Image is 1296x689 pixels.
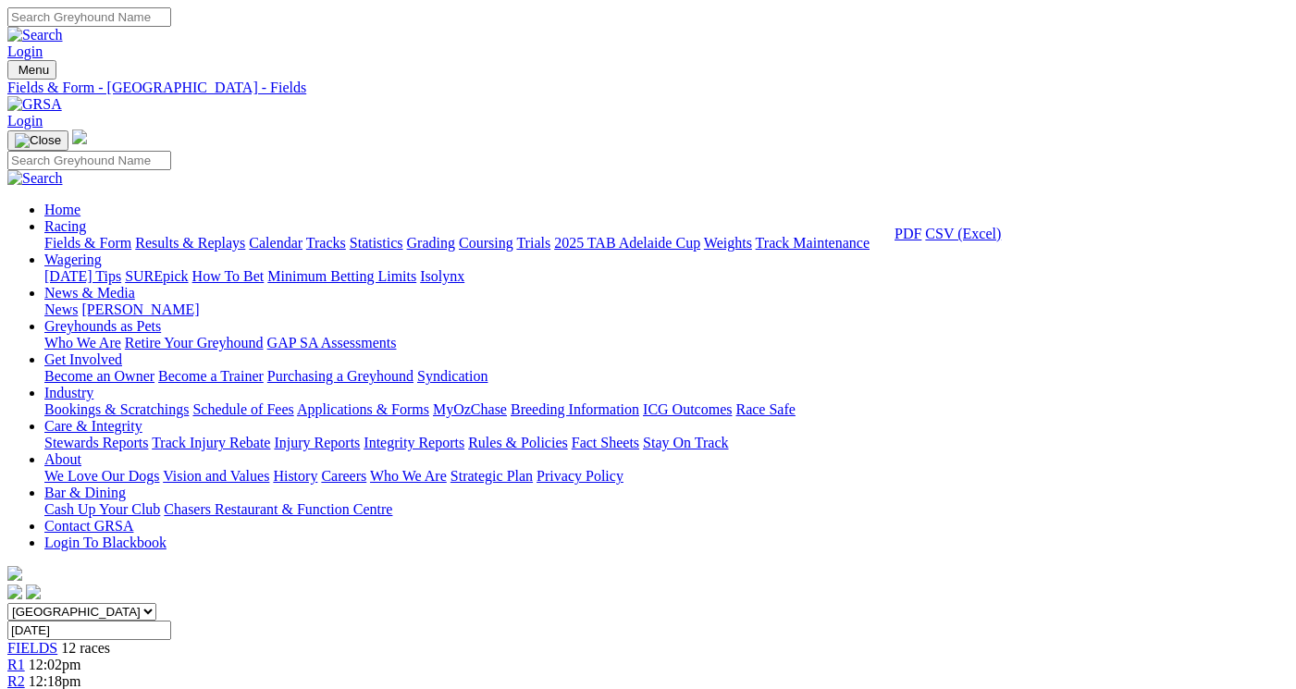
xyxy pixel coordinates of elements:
a: Retire Your Greyhound [125,335,264,351]
a: Track Maintenance [756,235,870,251]
a: Results & Replays [135,235,245,251]
a: MyOzChase [433,401,507,417]
a: We Love Our Dogs [44,468,159,484]
a: How To Bet [192,268,265,284]
a: Grading [407,235,455,251]
a: Minimum Betting Limits [267,268,416,284]
a: R1 [7,657,25,672]
img: Search [7,27,63,43]
input: Select date [7,621,171,640]
a: Care & Integrity [44,418,142,434]
input: Search [7,7,171,27]
a: Racing [44,218,86,234]
img: Close [15,133,61,148]
a: Who We Are [370,468,447,484]
a: Purchasing a Greyhound [267,368,413,384]
a: Bar & Dining [44,485,126,500]
input: Search [7,151,171,170]
a: SUREpick [125,268,188,284]
a: Stay On Track [643,435,728,450]
a: Bookings & Scratchings [44,401,189,417]
div: Industry [44,401,1289,418]
a: Rules & Policies [468,435,568,450]
img: logo-grsa-white.png [7,566,22,581]
a: Calendar [249,235,302,251]
a: Breeding Information [511,401,639,417]
a: Fact Sheets [572,435,639,450]
a: Home [44,202,80,217]
div: News & Media [44,301,1289,318]
a: Become a Trainer [158,368,264,384]
a: Trials [516,235,550,251]
div: Download [895,226,1001,242]
div: Wagering [44,268,1289,285]
div: About [44,468,1289,485]
a: News [44,301,78,317]
a: FIELDS [7,640,57,656]
div: Get Involved [44,368,1289,385]
span: 12 races [61,640,110,656]
img: facebook.svg [7,584,22,599]
a: Integrity Reports [364,435,464,450]
a: [DATE] Tips [44,268,121,284]
a: Get Involved [44,351,122,367]
a: Who We Are [44,335,121,351]
a: ICG Outcomes [643,401,732,417]
a: History [273,468,317,484]
img: twitter.svg [26,584,41,599]
span: 12:18pm [29,673,81,689]
img: logo-grsa-white.png [72,129,87,144]
a: Coursing [459,235,513,251]
a: Fields & Form - [GEOGRAPHIC_DATA] - Fields [7,80,1289,96]
div: Care & Integrity [44,435,1289,451]
a: Cash Up Your Club [44,501,160,517]
button: Toggle navigation [7,60,56,80]
a: Careers [321,468,366,484]
a: 2025 TAB Adelaide Cup [554,235,700,251]
a: Weights [704,235,752,251]
a: Track Injury Rebate [152,435,270,450]
a: Stewards Reports [44,435,148,450]
a: Chasers Restaurant & Function Centre [164,501,392,517]
a: Become an Owner [44,368,154,384]
a: Greyhounds as Pets [44,318,161,334]
a: Industry [44,385,93,400]
a: PDF [895,226,921,241]
img: GRSA [7,96,62,113]
a: Privacy Policy [537,468,623,484]
div: Bar & Dining [44,501,1289,518]
button: Toggle navigation [7,130,68,151]
a: GAP SA Assessments [267,335,397,351]
a: R2 [7,673,25,689]
img: Search [7,170,63,187]
span: Menu [19,63,49,77]
a: Contact GRSA [44,518,133,534]
a: Injury Reports [274,435,360,450]
a: Wagering [44,252,102,267]
a: Isolynx [420,268,464,284]
div: Greyhounds as Pets [44,335,1289,351]
a: Syndication [417,368,488,384]
a: Login [7,43,43,59]
a: Applications & Forms [297,401,429,417]
a: Login [7,113,43,129]
a: Fields & Form [44,235,131,251]
a: Race Safe [735,401,795,417]
a: [PERSON_NAME] [81,301,199,317]
a: CSV (Excel) [925,226,1001,241]
a: Login To Blackbook [44,535,167,550]
span: 12:02pm [29,657,81,672]
a: Vision and Values [163,468,269,484]
a: About [44,451,81,467]
a: Schedule of Fees [192,401,293,417]
a: News & Media [44,285,135,301]
a: Statistics [350,235,403,251]
a: Tracks [306,235,346,251]
div: Racing [44,235,1289,252]
a: Strategic Plan [451,468,533,484]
